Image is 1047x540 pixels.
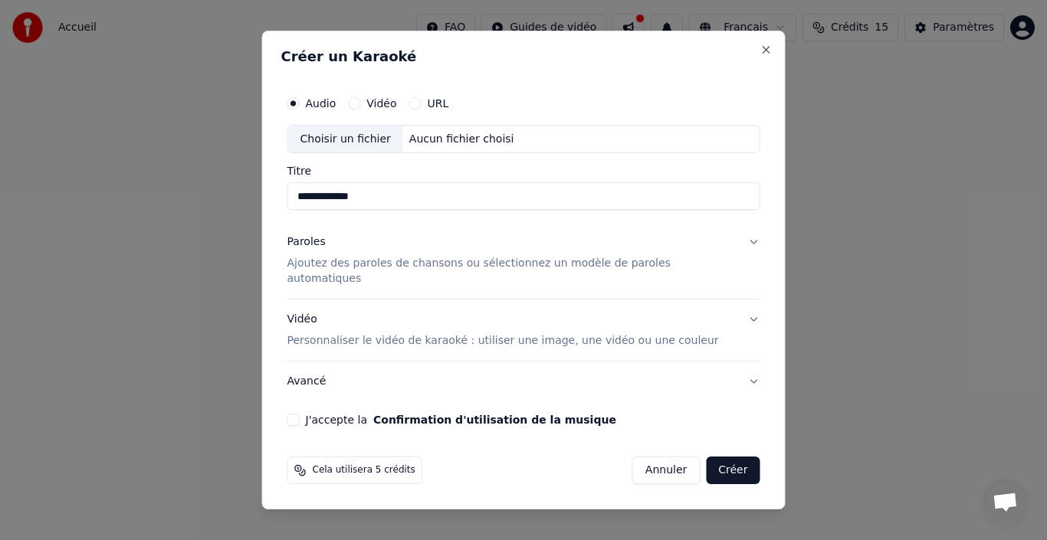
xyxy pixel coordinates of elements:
div: Paroles [287,235,326,250]
label: Titre [287,166,760,177]
div: Aucun fichier choisi [403,132,520,147]
h2: Créer un Karaoké [281,50,766,64]
label: Audio [306,98,336,109]
button: J'accepte la [373,414,616,425]
button: ParolesAjoutez des paroles de chansons ou sélectionnez un modèle de paroles automatiques [287,223,760,299]
button: VidéoPersonnaliser le vidéo de karaoké : utiliser une image, une vidéo ou une couleur [287,299,760,361]
div: Vidéo [287,312,719,349]
label: Vidéo [366,98,396,109]
p: Personnaliser le vidéo de karaoké : utiliser une image, une vidéo ou une couleur [287,333,719,349]
button: Annuler [632,457,700,484]
label: J'accepte la [306,414,616,425]
button: Créer [706,457,760,484]
p: Ajoutez des paroles de chansons ou sélectionnez un modèle de paroles automatiques [287,257,736,287]
button: Avancé [287,362,760,401]
label: URL [428,98,449,109]
span: Cela utilisera 5 crédits [313,464,415,476]
div: Choisir un fichier [288,126,403,153]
